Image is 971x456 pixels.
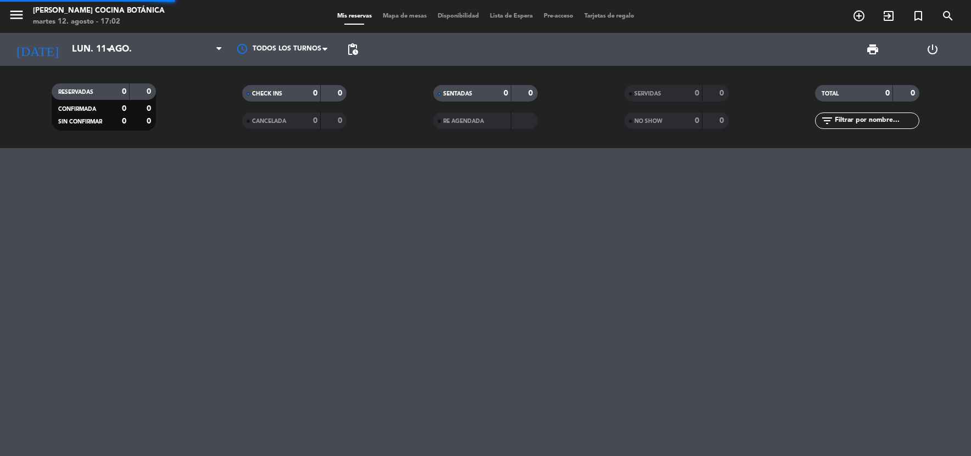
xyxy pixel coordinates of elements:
strong: 0 [911,89,917,97]
span: RE AGENDADA [443,119,484,124]
strong: 0 [147,88,153,95]
div: LOG OUT [903,33,963,66]
i: menu [8,7,25,23]
i: filter_list [821,114,834,127]
strong: 0 [695,89,699,97]
strong: 0 [147,105,153,112]
div: martes 12. agosto - 17:02 [33,16,165,27]
strong: 0 [528,89,535,97]
span: CHECK INS [252,91,282,97]
span: Tarjetas de regalo [579,13,640,19]
strong: 0 [313,89,317,97]
strong: 0 [313,117,317,125]
span: pending_actions [346,43,359,56]
strong: 0 [338,117,344,125]
span: SERVIDAS [634,91,661,97]
i: turned_in_not [912,9,925,22]
i: search [941,9,955,22]
span: TOTAL [822,91,839,97]
span: Pre-acceso [538,13,579,19]
i: arrow_drop_down [102,43,115,56]
button: menu [8,7,25,27]
strong: 0 [719,117,726,125]
i: exit_to_app [882,9,895,22]
span: Disponibilidad [432,13,484,19]
span: SIN CONFIRMAR [58,119,102,125]
input: Filtrar por nombre... [834,115,919,127]
strong: 0 [338,89,344,97]
span: SENTADAS [443,91,472,97]
i: power_settings_new [926,43,939,56]
span: Mapa de mesas [377,13,432,19]
span: print [866,43,879,56]
span: CONFIRMADA [58,106,96,112]
strong: 0 [695,117,699,125]
span: Lista de Espera [484,13,538,19]
span: RESERVADAS [58,89,93,95]
strong: 0 [719,89,726,97]
i: [DATE] [8,37,66,61]
strong: 0 [504,89,508,97]
strong: 0 [885,89,890,97]
strong: 0 [122,105,126,112]
strong: 0 [122,117,126,125]
span: NO SHOW [634,119,662,124]
strong: 0 [147,117,153,125]
span: CANCELADA [252,119,286,124]
i: add_circle_outline [852,9,866,22]
strong: 0 [122,88,126,95]
span: Mis reservas [332,13,377,19]
div: [PERSON_NAME] Cocina Botánica [33,5,165,16]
